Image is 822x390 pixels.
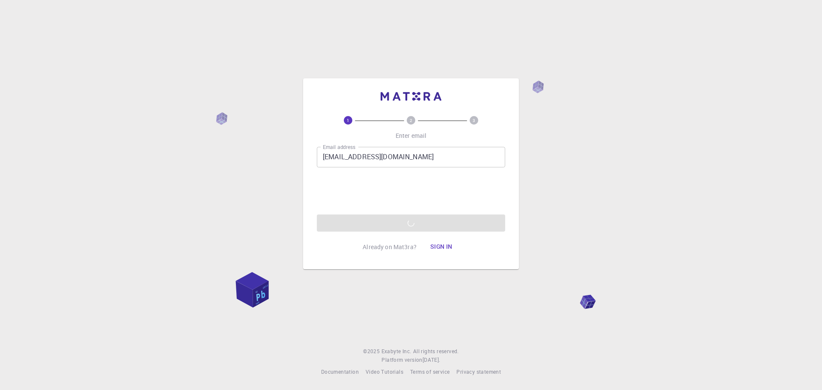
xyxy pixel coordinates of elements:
[381,348,411,354] span: Exabyte Inc.
[410,117,412,123] text: 2
[423,356,441,363] span: [DATE] .
[346,174,476,208] iframe: reCAPTCHA
[413,347,459,356] span: All rights reserved.
[456,368,501,376] a: Privacy statement
[363,243,417,251] p: Already on Mat3ra?
[366,368,403,376] a: Video Tutorials
[410,368,450,376] a: Terms of service
[423,238,459,256] button: Sign in
[381,347,411,356] a: Exabyte Inc.
[396,131,427,140] p: Enter email
[473,117,475,123] text: 3
[366,368,403,375] span: Video Tutorials
[347,117,349,123] text: 1
[410,368,450,375] span: Terms of service
[456,368,501,375] span: Privacy statement
[423,356,441,364] a: [DATE].
[381,356,422,364] span: Platform version
[321,368,359,376] a: Documentation
[323,143,355,151] label: Email address
[321,368,359,375] span: Documentation
[363,347,381,356] span: © 2025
